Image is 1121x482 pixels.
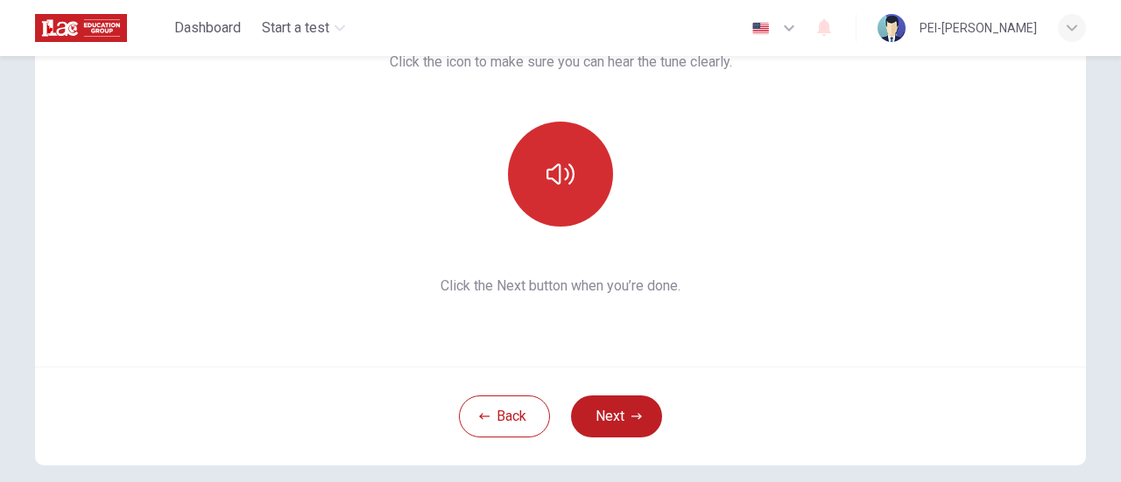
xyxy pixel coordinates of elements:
[390,276,732,297] span: Click the Next button when you’re done.
[35,10,127,45] img: ILAC logo
[167,12,248,44] button: Dashboard
[390,52,732,73] span: Click the icon to make sure you can hear the tune clearly.
[459,395,550,437] button: Back
[262,17,329,38] span: Start a test
[750,22,772,35] img: en
[878,14,906,42] img: Profile picture
[571,395,662,437] button: Next
[920,17,1037,38] div: PEI-[PERSON_NAME]
[35,10,167,45] a: ILAC logo
[174,17,241,38] span: Dashboard
[255,12,352,44] button: Start a test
